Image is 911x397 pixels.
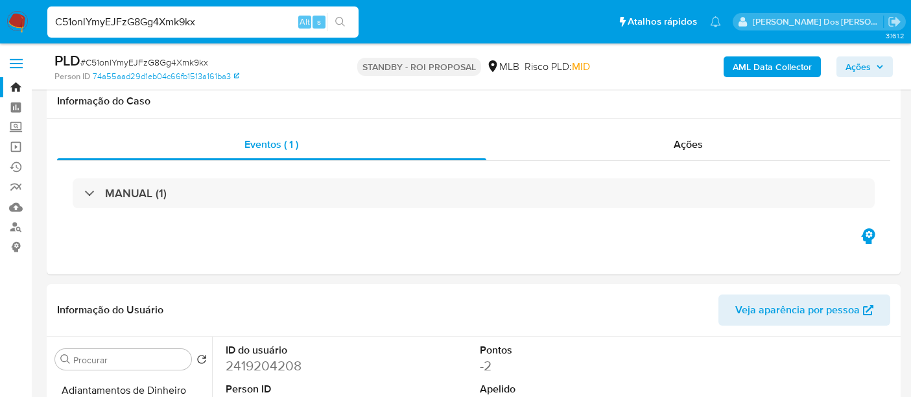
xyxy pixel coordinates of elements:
button: AML Data Collector [724,56,821,77]
b: Person ID [54,71,90,82]
button: Procurar [60,354,71,365]
p: renato.lopes@mercadopago.com.br [753,16,884,28]
span: Eventos ( 1 ) [244,137,298,152]
dd: -2 [480,357,637,375]
span: Ações [674,137,703,152]
button: search-icon [327,13,353,31]
span: Ações [846,56,871,77]
span: Risco PLD: [525,60,590,74]
span: Alt [300,16,310,28]
span: # C51onlYmyEJFzG8Gg4Xmk9kx [80,56,208,69]
span: Atalhos rápidos [628,15,697,29]
h1: Informação do Caso [57,95,890,108]
dt: Apelido [480,382,637,396]
span: s [317,16,321,28]
dd: 2419204208 [226,357,383,375]
button: Retornar ao pedido padrão [196,354,207,368]
dt: Person ID [226,382,383,396]
h3: MANUAL (1) [105,186,167,200]
b: AML Data Collector [733,56,812,77]
button: Veja aparência por pessoa [718,295,890,326]
button: Ações [836,56,893,77]
h1: Informação do Usuário [57,304,163,317]
input: Procurar [73,354,186,366]
a: 74a55aad29d1eb04c66fb1513a161ba3 [93,71,239,82]
b: PLD [54,50,80,71]
span: Veja aparência por pessoa [735,295,860,326]
input: Pesquise usuários ou casos... [47,14,359,30]
span: MID [572,59,590,74]
dt: Pontos [480,343,637,357]
div: MANUAL (1) [73,178,875,208]
a: Sair [888,15,901,29]
a: Notificações [710,16,721,27]
p: STANDBY - ROI PROPOSAL [357,58,481,76]
div: MLB [486,60,519,74]
dt: ID do usuário [226,343,383,357]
